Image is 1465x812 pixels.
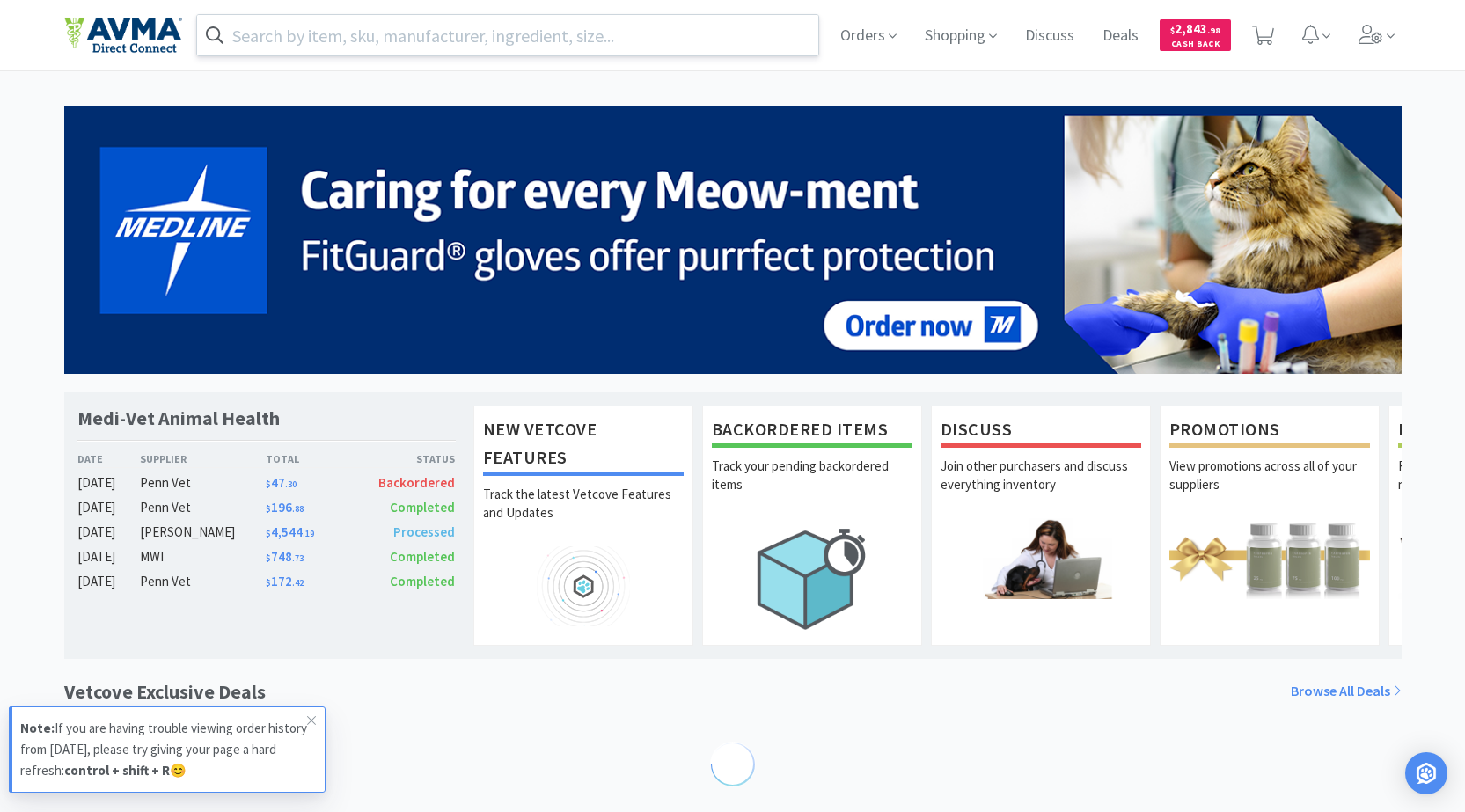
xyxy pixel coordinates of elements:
[77,522,141,543] div: [DATE]
[712,518,912,639] img: hero_backorders.png
[140,497,266,518] div: Penn Vet
[702,406,922,645] a: Backordered ItemsTrack your pending backordered items
[390,499,455,516] span: Completed
[266,552,271,564] span: $
[77,497,141,518] div: [DATE]
[266,450,361,467] div: Total
[266,577,271,589] span: $
[140,522,266,543] div: [PERSON_NAME]
[1405,752,1447,794] div: Open Intercom Messenger
[266,479,271,490] span: $
[712,415,912,448] h1: Backordered Items
[292,552,304,564] span: . 73
[1169,518,1370,598] img: hero_promotions.png
[77,450,141,467] div: Date
[77,472,456,494] a: [DATE]Penn Vet$47.30Backordered
[1169,415,1370,448] h1: Promotions
[292,503,304,515] span: . 88
[393,523,455,540] span: Processed
[473,406,693,645] a: New Vetcove FeaturesTrack the latest Vetcove Features and Updates
[77,546,456,567] a: [DATE]MWI$748.73Completed
[20,718,307,781] p: If you are having trouble viewing order history from [DATE], please try giving your page a hard r...
[64,762,170,779] strong: control + shift + R
[303,528,314,539] span: . 19
[77,546,141,567] div: [DATE]
[712,457,912,518] p: Track your pending backordered items
[483,415,684,476] h1: New Vetcove Features
[292,577,304,589] span: . 42
[140,571,266,592] div: Penn Vet
[197,15,819,55] input: Search by item, sku, manufacturer, ingredient, size...
[77,497,456,518] a: [DATE]Penn Vet$196.88Completed
[77,406,280,431] h1: Medi-Vet Animal Health
[266,523,314,540] span: 4,544
[64,17,182,54] img: e4e33dab9f054f5782a47901c742baa9_102.png
[77,522,456,543] a: [DATE][PERSON_NAME]$4,544.19Processed
[1160,406,1380,645] a: PromotionsView promotions across all of your suppliers
[1160,11,1231,59] a: $2,843.98Cash Back
[266,503,271,515] span: $
[140,472,266,494] div: Penn Vet
[77,472,141,494] div: [DATE]
[1170,20,1220,37] span: 2,843
[483,485,684,546] p: Track the latest Vetcove Features and Updates
[140,546,266,567] div: MWI
[266,499,304,516] span: 196
[266,548,304,565] span: 748
[20,720,55,736] strong: Note:
[266,573,304,589] span: 172
[1095,28,1146,44] a: Deals
[361,450,456,467] div: Status
[941,415,1141,448] h1: Discuss
[1170,25,1175,36] span: $
[390,548,455,565] span: Completed
[390,573,455,589] span: Completed
[941,518,1141,598] img: hero_discuss.png
[378,474,455,491] span: Backordered
[266,474,297,491] span: 47
[1170,40,1220,51] span: Cash Back
[77,571,456,592] a: [DATE]Penn Vet$172.42Completed
[64,677,266,707] h1: Vetcove Exclusive Deals
[64,106,1402,374] img: 5b85490d2c9a43ef9873369d65f5cc4c_481.png
[285,479,297,490] span: . 30
[77,571,141,592] div: [DATE]
[1291,680,1402,703] a: Browse All Deals
[1018,28,1081,44] a: Discuss
[941,457,1141,518] p: Join other purchasers and discuss everything inventory
[483,546,684,626] img: hero_feature_roadmap.png
[140,450,266,467] div: Supplier
[931,406,1151,645] a: DiscussJoin other purchasers and discuss everything inventory
[1207,25,1220,36] span: . 98
[1169,457,1370,518] p: View promotions across all of your suppliers
[266,528,271,539] span: $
